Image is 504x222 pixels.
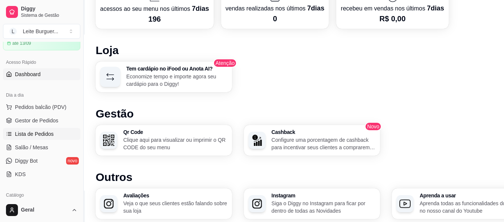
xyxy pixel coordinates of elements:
[399,198,411,209] img: Aprenda a usar
[3,141,80,153] a: Salão / Mesas
[96,188,232,219] button: AvaliaçõesAvaliaçõesVeja o que seus clientes estão falando sobre sua loja
[272,129,376,135] h3: Cashback
[341,13,444,24] p: R$ 0,00
[244,125,380,156] button: CashbackCashbackConfigure uma porcentagem de cashback para incentivar seus clientes a comprarem e...
[15,117,58,124] span: Gestor de Pedidos
[3,56,80,68] div: Acesso Rápido
[3,128,80,140] a: Lista de Pedidos
[272,193,376,198] h3: Instagram
[103,198,114,209] img: Avaliações
[9,28,17,35] span: L
[15,71,41,78] span: Dashboard
[272,136,376,151] p: Configure uma porcentagem de cashback para incentivar seus clientes a comprarem em sua loja
[123,136,228,151] p: Clique aqui para visualizar ou imprimir o QR CODE do seu menu
[251,198,263,209] img: Instagram
[365,122,382,131] span: Novo
[3,201,80,219] button: Geral
[96,62,232,92] button: Tem cardápio no iFood ou Anota AI?Economize tempo e importe agora seu cardápio para o Diggy!
[307,4,324,12] span: 7 dias
[226,3,325,13] p: vendas realizadas nos últimos
[21,12,77,18] span: Sistema de Gestão
[21,6,77,12] span: Diggy
[103,135,114,146] img: Qr Code
[12,40,31,46] article: até 13/09
[123,193,228,198] h3: Avaliações
[3,115,80,126] a: Gestor de Pedidos
[3,101,80,113] button: Pedidos balcão (PDV)
[23,28,58,35] div: Leite Burguer ...
[192,5,209,12] span: 7 dias
[15,171,26,178] span: KDS
[15,103,67,111] span: Pedidos balcão (PDV)
[213,59,237,68] span: Atenção
[100,14,209,24] p: 196
[123,200,228,215] p: Veja o que seus clientes estão falando sobre sua loja
[3,68,80,80] a: Dashboard
[3,155,80,167] a: Diggy Botnovo
[123,129,228,135] h3: Qr Code
[21,207,68,213] span: Geral
[341,3,444,13] p: recebeu em vendas nos últimos
[244,188,380,219] button: InstagramInstagramSiga o Diggy no Instagram para ficar por dentro de todas as Novidades
[3,189,80,201] div: Catálogo
[3,89,80,101] div: Dia a dia
[126,73,228,88] p: Economize tempo e importe agora seu cardápio para o Diggy!
[251,135,263,146] img: Cashback
[3,3,80,21] a: DiggySistema de Gestão
[272,200,376,215] p: Siga o Diggy no Instagram para ficar por dentro de todas as Novidades
[3,168,80,180] a: KDS
[15,130,54,138] span: Lista de Pedidos
[226,13,325,24] p: 0
[15,157,38,165] span: Diggy Bot
[3,24,80,39] button: Select a team
[15,144,48,151] span: Salão / Mesas
[427,4,444,12] span: 7 dias
[100,3,209,14] p: acessos ao seu menu nos últimos
[126,66,228,71] h3: Tem cardápio no iFood ou Anota AI?
[96,125,232,156] button: Qr CodeQr CodeClique aqui para visualizar ou imprimir o QR CODE do seu menu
